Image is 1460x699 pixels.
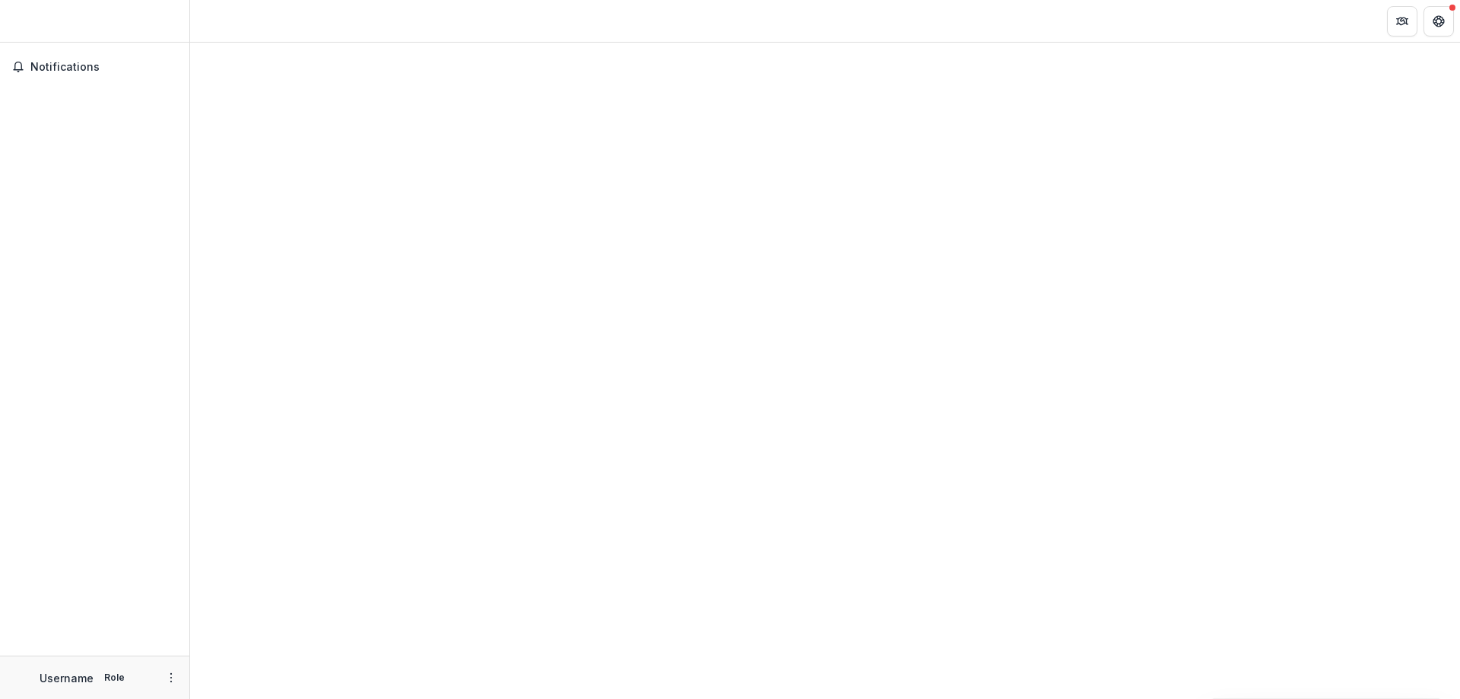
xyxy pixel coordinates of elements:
[6,55,183,79] button: Notifications
[40,670,94,686] p: Username
[1423,6,1454,37] button: Get Help
[30,61,177,74] span: Notifications
[162,669,180,687] button: More
[100,671,129,685] p: Role
[1387,6,1417,37] button: Partners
